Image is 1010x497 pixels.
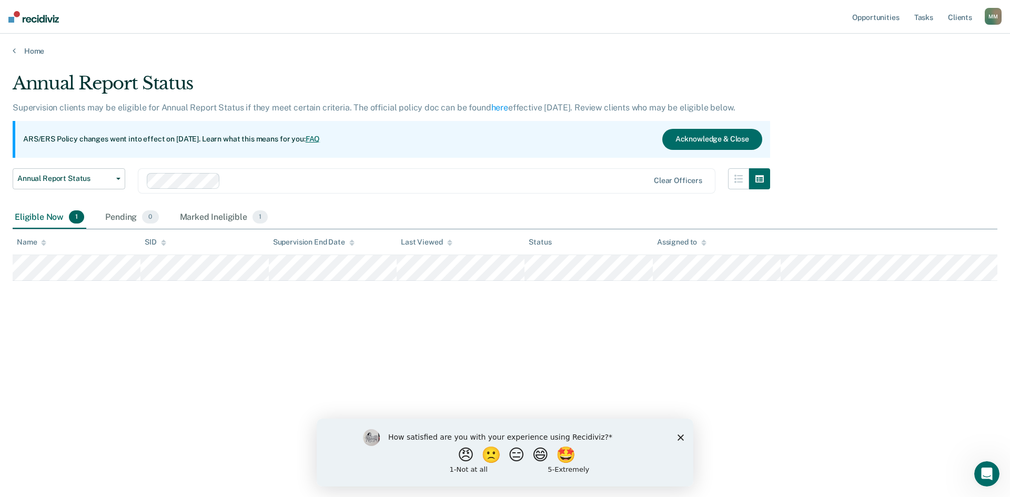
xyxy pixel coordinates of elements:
[8,11,59,23] img: Recidiviz
[529,238,551,247] div: Status
[306,135,320,143] a: FAQ
[654,176,702,185] div: Clear officers
[662,129,762,150] button: Acknowledge & Close
[178,206,270,229] div: Marked Ineligible1
[13,168,125,189] button: Annual Report Status
[273,238,355,247] div: Supervision End Date
[985,8,1002,25] div: M M
[657,238,706,247] div: Assigned to
[491,103,508,113] a: here
[142,210,158,224] span: 0
[13,103,735,113] p: Supervision clients may be eligible for Annual Report Status if they meet certain criteria. The o...
[252,210,268,224] span: 1
[17,238,46,247] div: Name
[13,206,86,229] div: Eligible Now1
[23,134,320,145] p: ARS/ERS Policy changes went into effect on [DATE]. Learn what this means for you:
[103,206,160,229] div: Pending0
[317,419,693,486] iframe: Survey by Kim from Recidiviz
[17,174,112,183] span: Annual Report Status
[13,46,997,56] a: Home
[145,238,166,247] div: SID
[13,73,770,103] div: Annual Report Status
[974,461,999,486] iframe: Intercom live chat
[985,8,1002,25] button: MM
[69,210,84,224] span: 1
[401,238,452,247] div: Last Viewed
